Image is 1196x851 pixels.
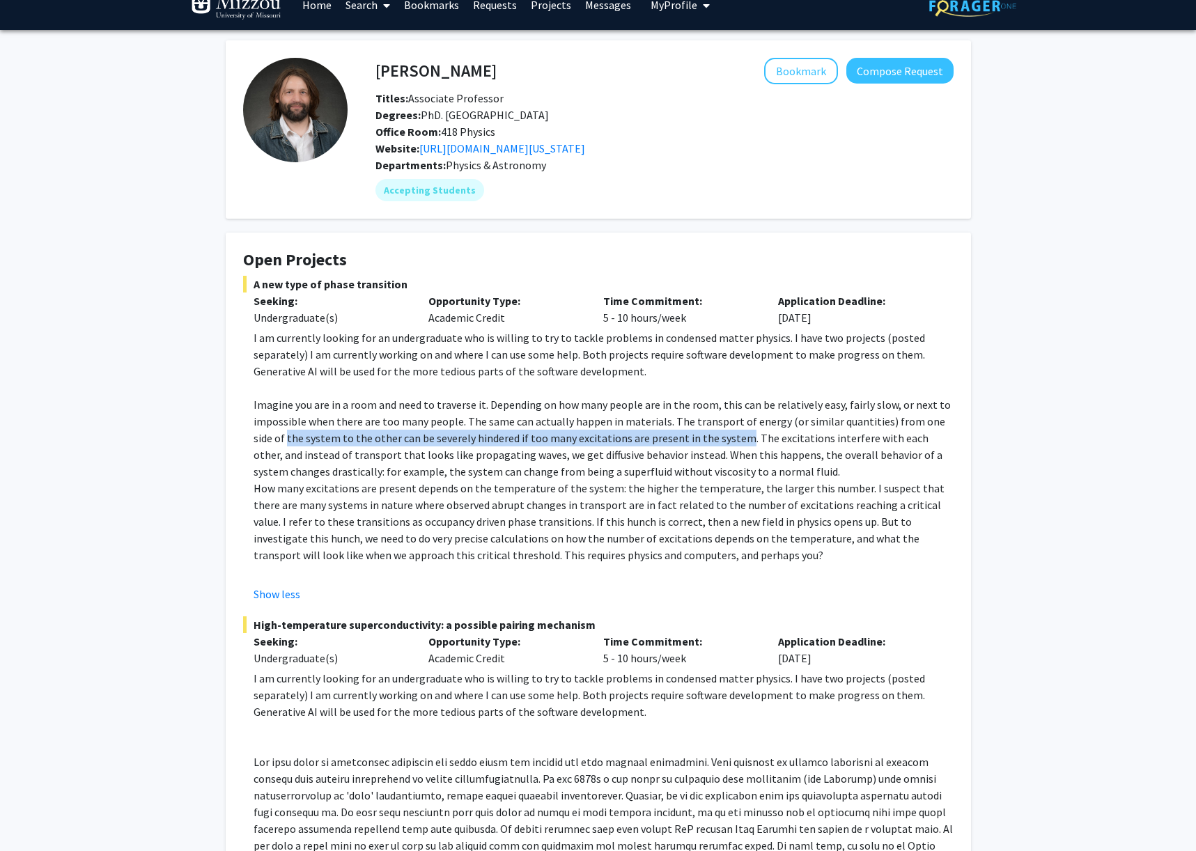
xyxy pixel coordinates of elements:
[243,276,954,292] span: A new type of phase transition
[419,141,585,155] a: Opens in a new tab
[593,633,768,666] div: 5 - 10 hours/week
[254,309,407,326] div: Undergraduate(s)
[375,125,495,139] span: 418 Physics
[768,633,942,666] div: [DATE]
[243,616,954,633] span: High-temperature superconductivity: a possible pairing mechanism
[243,250,954,270] h4: Open Projects
[778,633,932,650] p: Application Deadline:
[254,480,954,563] p: How many excitations are present depends on the temperature of the system: the higher the tempera...
[375,158,446,172] b: Departments:
[375,91,504,105] span: Associate Professor
[243,58,348,162] img: Profile Picture
[254,329,954,380] p: I am currently looking for an undergraduate who is willing to try to tackle problems in condensed...
[254,670,954,720] p: I am currently looking for an undergraduate who is willing to try to tackle problems in condensed...
[428,292,582,309] p: Opportunity Type:
[593,292,768,326] div: 5 - 10 hours/week
[254,586,300,602] button: Show less
[418,292,593,326] div: Academic Credit
[254,633,407,650] p: Seeking:
[428,633,582,650] p: Opportunity Type:
[254,650,407,666] div: Undergraduate(s)
[375,108,549,122] span: PhD. [GEOGRAPHIC_DATA]
[375,125,441,139] b: Office Room:
[254,396,954,480] p: Imagine you are in a room and need to traverse it. Depending on how many people are in the room, ...
[764,58,838,84] button: Add Wouter Montfrooij to Bookmarks
[254,292,407,309] p: Seeking:
[603,292,757,309] p: Time Commitment:
[375,108,421,122] b: Degrees:
[375,179,484,201] mat-chip: Accepting Students
[10,788,59,841] iframe: Chat
[375,141,419,155] b: Website:
[446,158,546,172] span: Physics & Astronomy
[375,91,408,105] b: Titles:
[375,58,497,84] h4: [PERSON_NAME]
[846,58,954,84] button: Compose Request to Wouter Montfrooij
[768,292,942,326] div: [DATE]
[603,633,757,650] p: Time Commitment:
[778,292,932,309] p: Application Deadline:
[418,633,593,666] div: Academic Credit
